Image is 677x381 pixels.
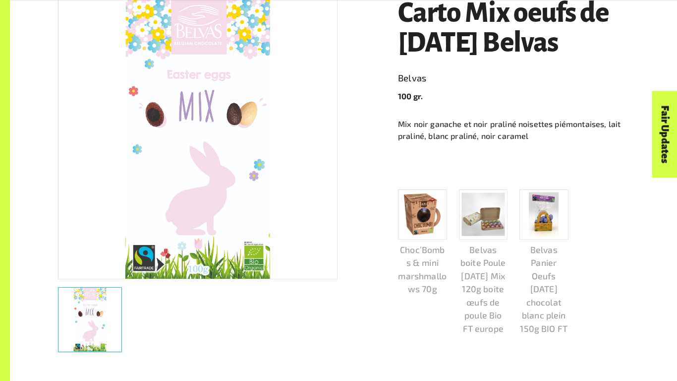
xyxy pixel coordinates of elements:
[398,90,629,102] p: 100 gr.
[459,190,508,335] a: Belvas boite Poule [DATE] Mix 120g boite œufs de poule Bio FT europe
[519,190,568,335] a: Belvas Panier Oeufs [DATE] chocolat blanc plein 150g BIO FT
[459,243,508,335] p: Belvas boite Poule [DATE] Mix 120g boite œufs de poule Bio FT europe
[398,243,447,296] p: Choc’Bombs & mini marshmallows 70g
[398,118,629,142] p: Mix noir ganache et noir praliné noisettes piémontaises, lait praliné, blanc praliné, noir caramel
[519,243,568,335] p: Belvas Panier Oeufs [DATE] chocolat blanc plein 150g BIO FT
[398,190,447,296] a: Choc’Bombs & mini marshmallows 70g
[398,70,629,86] a: Belvas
